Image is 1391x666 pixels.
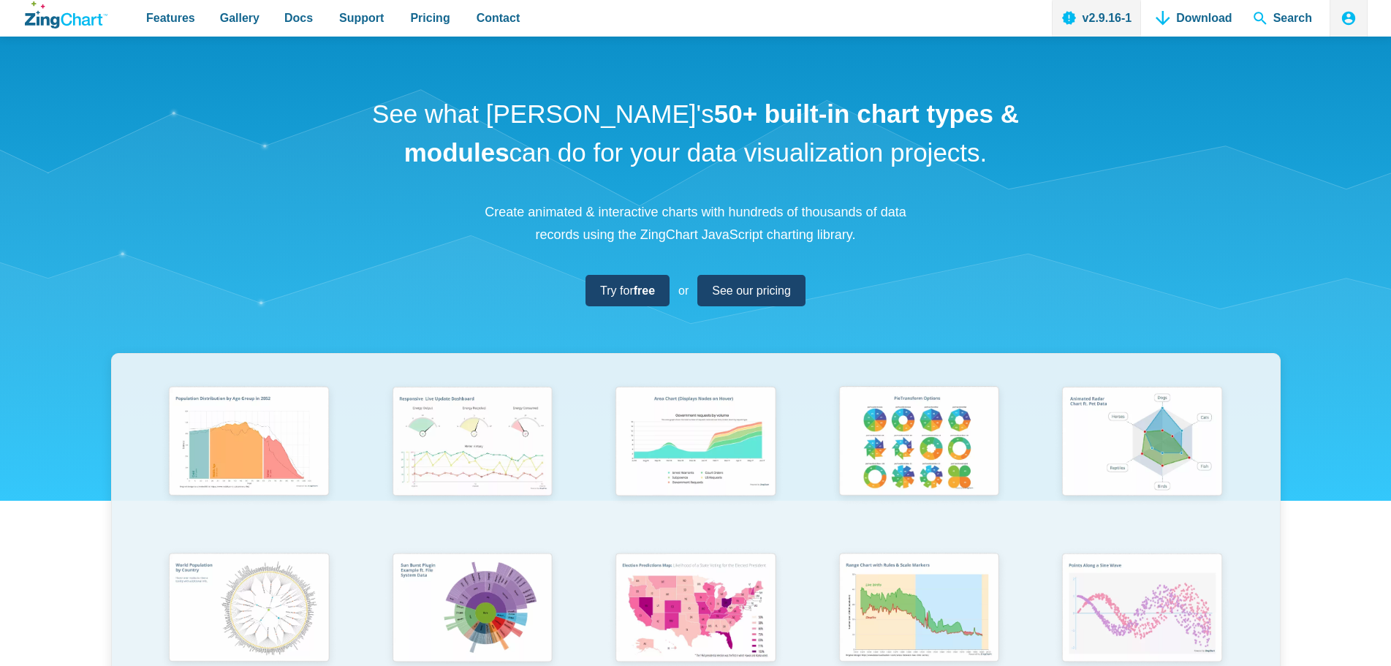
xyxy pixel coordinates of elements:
[383,379,561,507] img: Responsive Live Update Dashboard
[584,379,808,545] a: Area Chart (Displays Nodes on Hover)
[1031,379,1254,545] a: Animated Radar Chart ft. Pet Data
[284,8,313,28] span: Docs
[606,379,784,507] img: Area Chart (Displays Nodes on Hover)
[697,275,806,306] a: See our pricing
[137,379,361,545] a: Population Distribution by Age Group in 2052
[360,379,584,545] a: Responsive Live Update Dashboard
[220,8,259,28] span: Gallery
[146,8,195,28] span: Features
[600,281,655,300] span: Try for
[477,8,520,28] span: Contact
[634,284,655,297] strong: free
[159,379,338,507] img: Population Distribution by Age Group in 2052
[678,281,689,300] span: or
[830,379,1008,507] img: Pie Transform Options
[404,99,1019,167] strong: 50+ built-in chart types & modules
[585,275,670,306] a: Try forfree
[477,201,915,246] p: Create animated & interactive charts with hundreds of thousands of data records using the ZingCha...
[1053,379,1231,507] img: Animated Radar Chart ft. Pet Data
[410,8,450,28] span: Pricing
[712,281,791,300] span: See our pricing
[367,95,1025,172] h1: See what [PERSON_NAME]'s can do for your data visualization projects.
[807,379,1031,545] a: Pie Transform Options
[25,1,107,29] a: ZingChart Logo. Click to return to the homepage
[339,8,384,28] span: Support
